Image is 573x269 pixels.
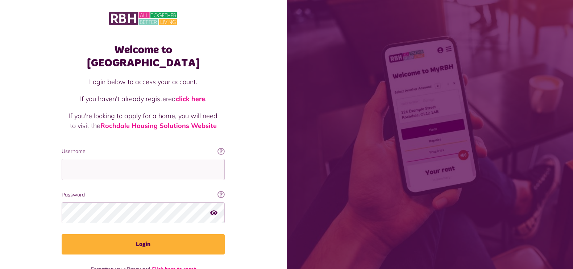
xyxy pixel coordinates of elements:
[69,94,217,104] p: If you haven't already registered .
[62,148,225,155] label: Username
[109,11,177,26] img: MyRBH
[100,121,217,130] a: Rochdale Housing Solutions Website
[62,234,225,254] button: Login
[69,77,217,87] p: Login below to access your account.
[62,191,225,199] label: Password
[176,95,205,103] a: click here
[62,44,225,70] h1: Welcome to [GEOGRAPHIC_DATA]
[69,111,217,131] p: If you're looking to apply for a home, you will need to visit the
